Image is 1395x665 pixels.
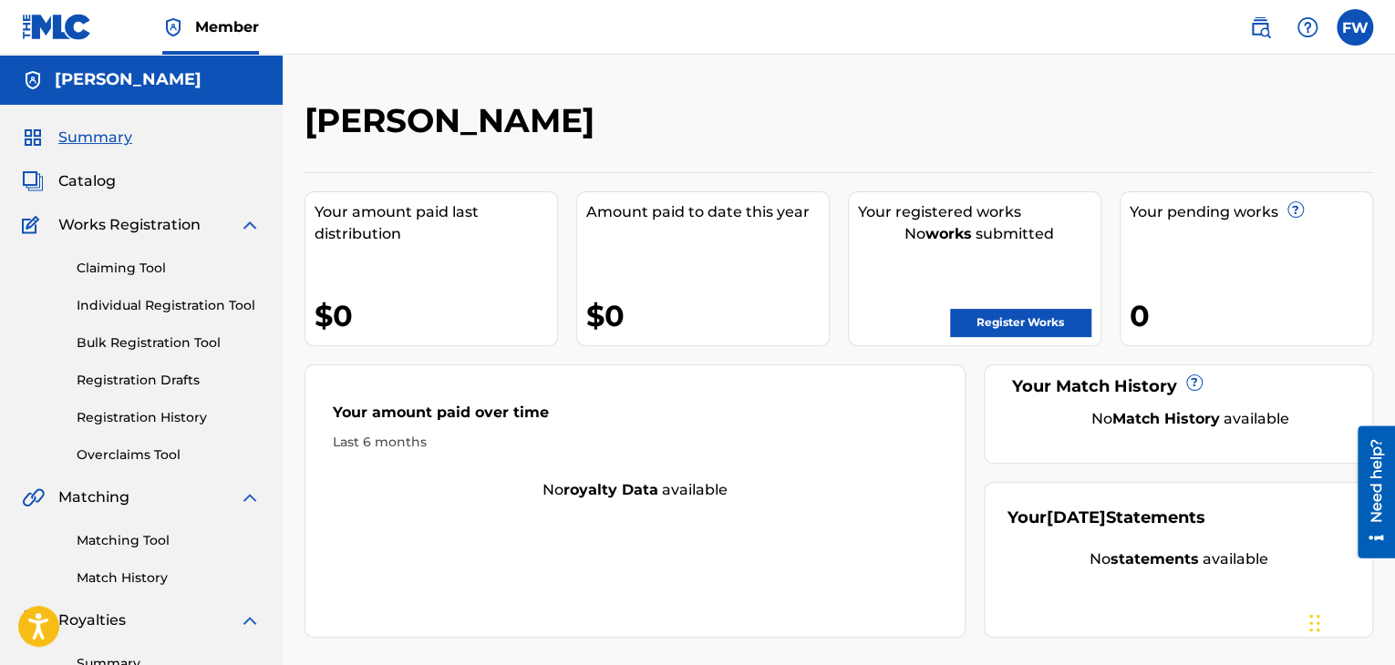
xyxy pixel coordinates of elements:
[239,214,261,236] img: expand
[563,481,658,498] strong: royalty data
[22,609,44,631] img: Royalties
[1242,9,1278,46] a: Public Search
[77,296,261,315] a: Individual Registration Tool
[1297,16,1318,38] img: help
[77,371,261,390] a: Registration Drafts
[77,531,261,550] a: Matching Tool
[1309,596,1320,650] div: Drag
[58,486,129,508] span: Matching
[55,69,201,90] h5: Frank Wilson
[1030,408,1349,430] div: No available
[22,170,44,192] img: Catalog
[195,16,259,37] span: Member
[22,127,44,148] img: Summary
[315,295,557,336] div: $0
[315,201,557,245] div: Your amount paid last distribution
[1249,16,1271,38] img: search
[1344,426,1395,558] iframe: Resource Center
[58,127,132,148] span: Summary
[1337,9,1373,46] div: User Menu
[239,486,261,508] img: expand
[950,309,1090,336] a: Register Works
[77,259,261,278] a: Claiming Tool
[77,333,261,353] a: Bulk Registration Tool
[22,127,132,148] a: SummarySummary
[239,609,261,631] img: expand
[1047,507,1106,527] span: [DATE]
[22,14,92,40] img: MLC Logo
[586,201,829,223] div: Amount paid to date this year
[77,445,261,465] a: Overclaims Tool
[1130,201,1372,223] div: Your pending works
[305,100,604,141] h2: [PERSON_NAME]
[77,568,261,588] a: Match History
[1289,9,1326,46] div: Help
[925,225,972,242] strong: works
[858,223,1100,245] div: No submitted
[77,408,261,427] a: Registration History
[1130,295,1372,336] div: 0
[1007,506,1205,530] div: Your Statements
[58,609,126,631] span: Royalties
[305,479,965,501] div: No available
[58,214,201,236] span: Works Registration
[22,214,46,236] img: Works Registration
[22,170,116,192] a: CatalogCatalog
[858,201,1100,223] div: Your registered works
[162,16,184,38] img: Top Rightsholder
[1288,202,1303,217] span: ?
[1007,374,1349,399] div: Your Match History
[22,69,44,91] img: Accounts
[1187,375,1202,390] span: ?
[20,13,45,97] div: Need help?
[586,295,829,336] div: $0
[333,402,937,433] div: Your amount paid over time
[1111,550,1199,568] strong: statements
[22,486,45,508] img: Matching
[1007,548,1349,570] div: No available
[1112,410,1220,427] strong: Match History
[58,170,116,192] span: Catalog
[333,433,937,452] div: Last 6 months
[1304,578,1395,665] iframe: Chat Widget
